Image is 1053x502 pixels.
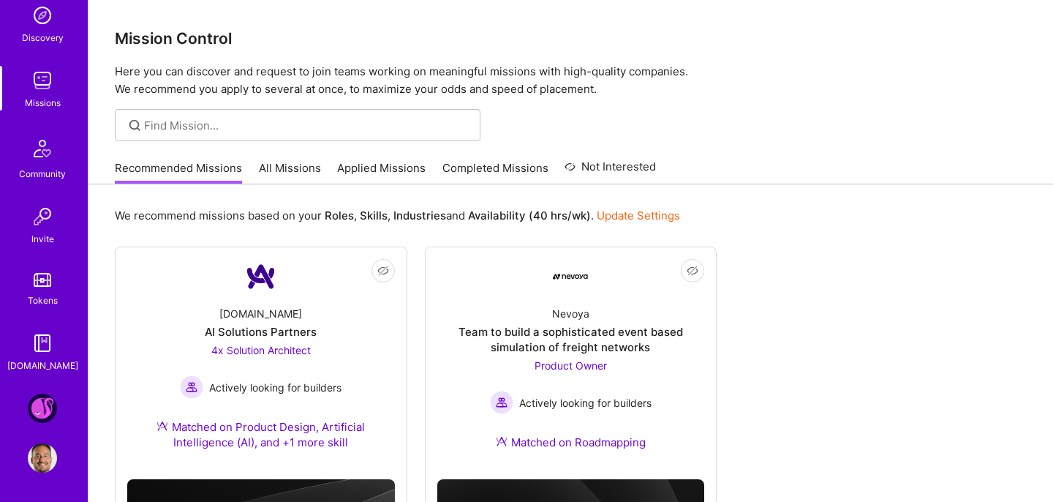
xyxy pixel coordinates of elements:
[244,259,279,294] img: Company Logo
[259,160,321,184] a: All Missions
[156,420,168,432] img: Ateam Purple Icon
[144,118,469,133] input: Find Mission...
[28,394,57,423] img: Kraken: Delivery and Migration Agentic Platform
[490,391,513,414] img: Actively looking for builders
[25,95,61,110] div: Missions
[28,329,57,358] img: guide book
[219,306,302,321] div: [DOMAIN_NAME]
[687,265,698,277] i: icon EyeClosed
[377,265,389,277] i: icon EyeClosed
[7,358,78,373] div: [DOMAIN_NAME]
[115,29,1027,48] h3: Mission Control
[597,209,680,222] a: Update Settings
[19,166,66,181] div: Community
[115,208,680,223] p: We recommend missions based on your , , and .
[28,293,58,308] div: Tokens
[127,117,143,134] i: icon SearchGrey
[437,259,705,468] a: Company LogoNevoyaTeam to build a sophisticated event based simulation of freight networksProduct...
[127,419,395,450] div: Matched on Product Design, Artificial Intelligence (AI), and +1 more skill
[565,158,656,184] a: Not Interested
[442,160,548,184] a: Completed Missions
[205,324,317,340] div: AI Solutions Partners
[28,443,57,473] img: User Avatar
[496,435,507,447] img: Ateam Purple Icon
[22,30,64,45] div: Discovery
[437,324,705,355] div: Team to build a sophisticated event based simulation of freight networks
[31,231,54,247] div: Invite
[337,160,426,184] a: Applied Missions
[496,435,646,450] div: Matched on Roadmapping
[28,66,57,95] img: teamwork
[211,344,311,356] span: 4x Solution Architect
[127,259,395,468] a: Company Logo[DOMAIN_NAME]AI Solutions Partners4x Solution Architect Actively looking for builders...
[519,395,652,411] span: Actively looking for builders
[25,131,60,166] img: Community
[535,359,607,372] span: Product Owner
[468,209,591,222] b: Availability (40 hrs/wk)
[180,375,203,399] img: Actively looking for builders
[34,273,51,287] img: tokens
[552,306,589,321] div: Nevoya
[115,63,1027,98] p: Here you can discover and request to join teams working on meaningful missions with high-quality ...
[28,1,57,30] img: discovery
[115,160,242,184] a: Recommended Missions
[360,209,388,222] b: Skills
[393,209,446,222] b: Industries
[209,380,341,395] span: Actively looking for builders
[28,202,57,231] img: Invite
[24,394,61,423] a: Kraken: Delivery and Migration Agentic Platform
[24,443,61,473] a: User Avatar
[553,274,588,280] img: Company Logo
[325,209,354,222] b: Roles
